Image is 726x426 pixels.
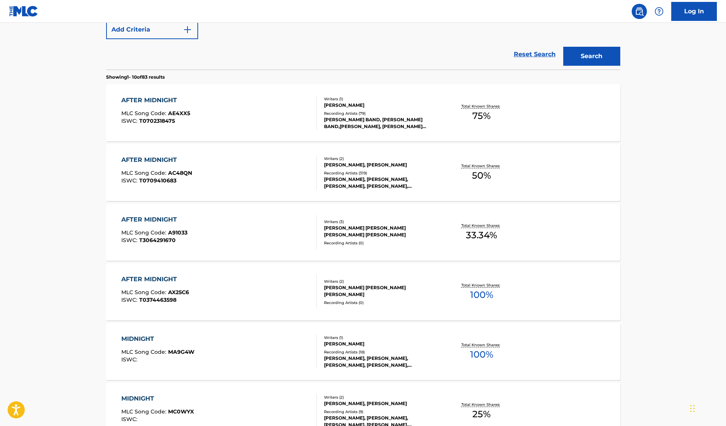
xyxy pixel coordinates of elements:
span: 33.34 % [466,228,497,242]
div: Recording Artists ( 79 ) [324,111,439,116]
span: T0702318475 [139,117,175,124]
div: [PERSON_NAME] [PERSON_NAME] [PERSON_NAME] [PERSON_NAME] [324,225,439,238]
img: 9d2ae6d4665cec9f34b9.svg [183,25,192,34]
span: MLC Song Code : [121,348,168,355]
span: MLC Song Code : [121,169,168,176]
span: A91033 [168,229,187,236]
div: AFTER MIDNIGHT [121,96,190,105]
span: T0374463598 [139,296,176,303]
div: [PERSON_NAME] [324,340,439,347]
div: [PERSON_NAME], [PERSON_NAME], [PERSON_NAME], [PERSON_NAME], [PERSON_NAME] [324,355,439,369]
div: [PERSON_NAME] [324,102,439,109]
div: Writers ( 1 ) [324,96,439,102]
span: 50 % [472,169,491,182]
span: 100 % [470,348,493,361]
span: ISWC : [121,177,139,184]
div: Recording Artists ( 0 ) [324,300,439,306]
a: AFTER MIDNIGHTMLC Song Code:AX25C6ISWC:T0374463598Writers (2)[PERSON_NAME] [PERSON_NAME] [PERSON_... [106,263,620,320]
a: AFTER MIDNIGHTMLC Song Code:AC48QNISWC:T0709410683Writers (2)[PERSON_NAME], [PERSON_NAME]Recordin... [106,144,620,201]
div: Recording Artists ( 18 ) [324,349,439,355]
span: 75 % [472,109,491,123]
div: AFTER MIDNIGHT [121,155,192,165]
span: MC0WYX [168,408,194,415]
span: ISWC : [121,296,139,303]
span: MLC Song Code : [121,289,168,296]
p: Total Known Shares: [461,342,502,348]
span: ISWC : [121,117,139,124]
a: Public Search [632,4,647,19]
div: MIDNIGHT [121,334,194,344]
div: Recording Artists ( 9 ) [324,409,439,415]
div: [PERSON_NAME] [PERSON_NAME] [PERSON_NAME] [324,284,439,298]
span: MLC Song Code : [121,408,168,415]
div: Recording Artists ( 319 ) [324,170,439,176]
div: AFTER MIDNIGHT [121,215,187,224]
div: Writers ( 3 ) [324,219,439,225]
div: Recording Artists ( 0 ) [324,240,439,246]
span: AE4XX5 [168,110,190,117]
div: [PERSON_NAME], [PERSON_NAME] [324,162,439,168]
div: Writers ( 1 ) [324,335,439,340]
span: T3064291670 [139,237,176,244]
iframe: Chat Widget [688,390,726,426]
button: Search [563,47,620,66]
a: Reset Search [510,46,559,63]
span: ISWC : [121,237,139,244]
p: Total Known Shares: [461,402,502,407]
span: MA9G4W [168,348,194,355]
span: ISWC : [121,416,139,423]
div: Writers ( 2 ) [324,279,439,284]
span: AC48QN [168,169,192,176]
div: Writers ( 2 ) [324,394,439,400]
p: Showing 1 - 10 of 83 results [106,74,165,81]
p: Total Known Shares: [461,103,502,109]
a: Log In [671,2,717,21]
div: [PERSON_NAME], [PERSON_NAME] [324,400,439,407]
p: Total Known Shares: [461,163,502,169]
a: AFTER MIDNIGHTMLC Song Code:AE4XX5ISWC:T0702318475Writers (1)[PERSON_NAME]Recording Artists (79)[... [106,84,620,141]
span: MLC Song Code : [121,110,168,117]
span: ISWC : [121,356,139,363]
img: help [655,7,664,16]
p: Total Known Shares: [461,223,502,228]
span: MLC Song Code : [121,229,168,236]
div: Writers ( 2 ) [324,156,439,162]
a: MIDNIGHTMLC Song Code:MA9G4WISWC:Writers (1)[PERSON_NAME]Recording Artists (18)[PERSON_NAME], [PE... [106,323,620,380]
div: [PERSON_NAME], [PERSON_NAME], [PERSON_NAME], [PERSON_NAME], [PERSON_NAME] [324,176,439,190]
div: MIDNIGHT [121,394,194,403]
div: [PERSON_NAME] BAND, [PERSON_NAME] BAND,[PERSON_NAME], [PERSON_NAME] BAND, [PERSON_NAME],[PERSON_N... [324,116,439,130]
p: Total Known Shares: [461,282,502,288]
div: Help [651,4,667,19]
button: Add Criteria [106,20,198,39]
span: 100 % [470,288,493,302]
img: MLC Logo [9,6,38,17]
img: search [635,7,644,16]
span: T0709410683 [139,177,176,184]
a: AFTER MIDNIGHTMLC Song Code:A91033ISWC:T3064291670Writers (3)[PERSON_NAME] [PERSON_NAME] [PERSON_... [106,204,620,261]
span: AX25C6 [168,289,189,296]
span: 25 % [472,407,491,421]
div: AFTER MIDNIGHT [121,275,189,284]
div: Drag [690,397,695,420]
